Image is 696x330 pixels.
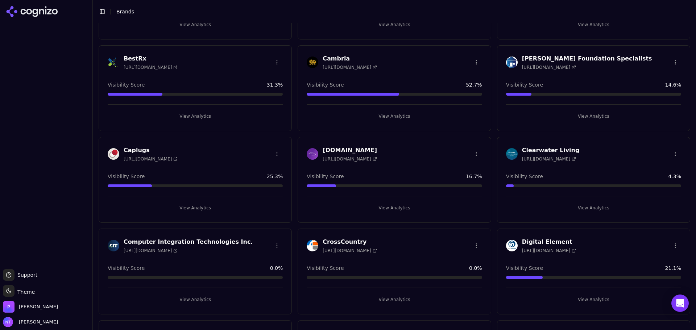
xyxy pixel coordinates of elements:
span: [URL][DOMAIN_NAME] [522,248,576,254]
span: [URL][DOMAIN_NAME] [323,64,377,70]
span: Visibility Score [108,81,145,88]
span: [URL][DOMAIN_NAME] [522,64,576,70]
span: [URL][DOMAIN_NAME] [323,156,377,162]
span: 16.7 % [466,173,482,180]
span: Visibility Score [108,264,145,272]
h3: Cambria [323,54,377,63]
img: BestRx [108,57,119,68]
span: Visibility Score [506,173,543,180]
span: Visibility Score [506,264,543,272]
span: 52.7 % [466,81,482,88]
span: Support [14,271,37,279]
span: Theme [14,289,35,295]
button: View Analytics [108,294,283,305]
button: View Analytics [506,110,681,122]
span: 14.6 % [665,81,681,88]
button: View Analytics [307,294,482,305]
img: Clearwater Living [506,148,518,160]
button: Open user button [3,317,58,327]
h3: Caplugs [124,146,178,155]
h3: CrossCountry [323,238,377,246]
img: CrossCountry [307,240,318,251]
button: View Analytics [108,19,283,30]
img: Cantey Foundation Specialists [506,57,518,68]
span: [URL][DOMAIN_NAME] [323,248,377,254]
button: View Analytics [307,110,482,122]
span: Visibility Score [307,173,344,180]
span: Visibility Score [307,81,344,88]
button: Open organization switcher [3,301,58,313]
span: Visibility Score [307,264,344,272]
img: Nate Tower [3,317,13,327]
button: View Analytics [506,294,681,305]
span: [URL][DOMAIN_NAME] [124,64,178,70]
img: Caplugs [108,148,119,160]
h3: Clearwater Living [522,146,580,155]
span: [URL][DOMAIN_NAME] [124,156,178,162]
h3: [PERSON_NAME] Foundation Specialists [522,54,652,63]
div: Open Intercom Messenger [671,295,689,312]
h3: Digital Element [522,238,576,246]
img: Cambria [307,57,318,68]
nav: breadcrumb [116,8,134,15]
img: Cars.com [307,148,318,160]
h3: Computer Integration Technologies Inc. [124,238,253,246]
span: 4.3 % [668,173,681,180]
button: View Analytics [506,202,681,214]
span: 25.3 % [267,173,283,180]
span: 0.0 % [270,264,283,272]
button: View Analytics [307,19,482,30]
span: Visibility Score [108,173,145,180]
h3: [DOMAIN_NAME] [323,146,377,155]
span: 31.3 % [267,81,283,88]
button: View Analytics [108,110,283,122]
h3: BestRx [124,54,178,63]
span: 21.1 % [665,264,681,272]
img: Perrill [3,301,14,313]
span: Perrill [19,304,58,310]
span: Brands [116,9,134,14]
span: [PERSON_NAME] [16,319,58,325]
span: [URL][DOMAIN_NAME] [124,248,178,254]
span: 0.0 % [469,264,482,272]
img: Computer Integration Technologies Inc. [108,240,119,251]
button: View Analytics [108,202,283,214]
button: View Analytics [307,202,482,214]
span: Visibility Score [506,81,543,88]
span: [URL][DOMAIN_NAME] [522,156,576,162]
img: Digital Element [506,240,518,251]
button: View Analytics [506,19,681,30]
